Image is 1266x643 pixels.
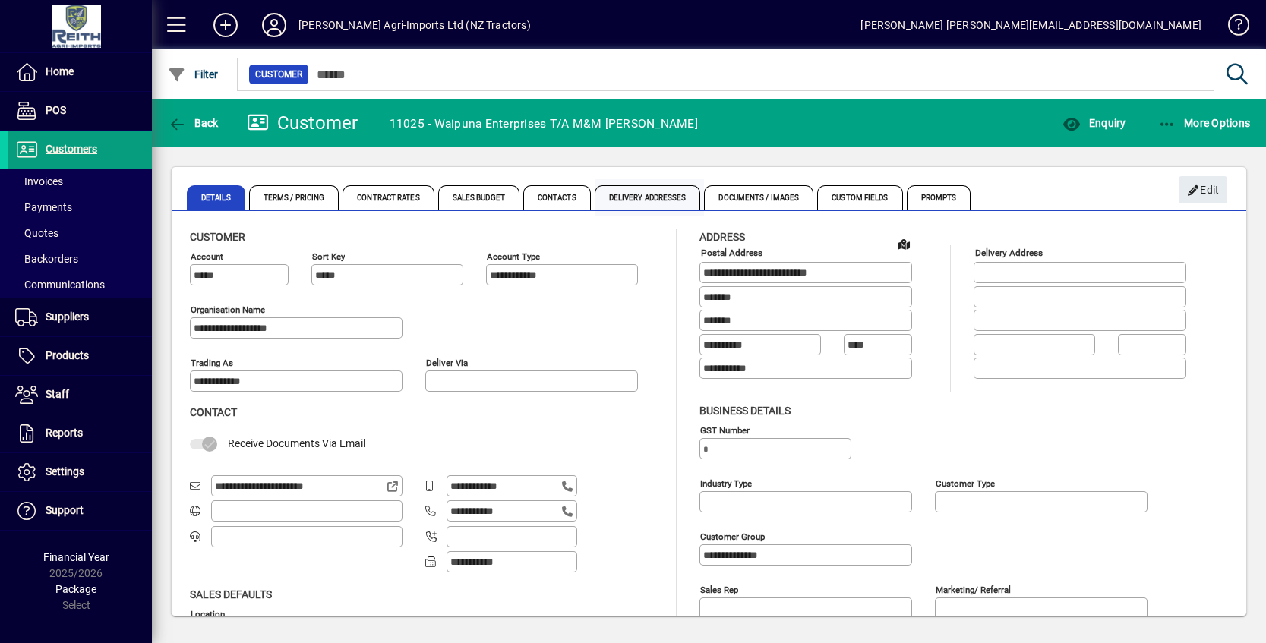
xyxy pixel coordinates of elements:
[700,478,752,488] mat-label: Industry type
[700,531,765,541] mat-label: Customer group
[247,111,358,135] div: Customer
[312,251,345,262] mat-label: Sort key
[8,298,152,336] a: Suppliers
[8,53,152,91] a: Home
[8,272,152,298] a: Communications
[46,310,89,323] span: Suppliers
[168,68,219,80] span: Filter
[8,220,152,246] a: Quotes
[936,584,1011,594] mat-label: Marketing/ Referral
[1158,117,1251,129] span: More Options
[892,232,916,256] a: View on map
[8,414,152,452] a: Reports
[1062,117,1126,129] span: Enquiry
[46,143,97,155] span: Customers
[8,194,152,220] a: Payments
[15,279,105,291] span: Communications
[8,92,152,130] a: POS
[46,504,84,516] span: Support
[8,453,152,491] a: Settings
[817,185,902,210] span: Custom Fields
[487,251,540,262] mat-label: Account Type
[164,109,223,137] button: Back
[8,169,152,194] a: Invoices
[1059,109,1129,137] button: Enquiry
[700,424,750,435] mat-label: GST Number
[8,337,152,375] a: Products
[191,251,223,262] mat-label: Account
[152,109,235,137] app-page-header-button: Back
[595,185,701,210] span: Delivery Addresses
[936,478,995,488] mat-label: Customer type
[255,67,302,82] span: Customer
[46,65,74,77] span: Home
[250,11,298,39] button: Profile
[15,175,63,188] span: Invoices
[860,13,1201,37] div: [PERSON_NAME] [PERSON_NAME][EMAIL_ADDRESS][DOMAIN_NAME]
[201,11,250,39] button: Add
[1217,3,1247,52] a: Knowledge Base
[43,551,109,563] span: Financial Year
[190,231,245,243] span: Customer
[55,583,96,595] span: Package
[190,588,272,600] span: Sales defaults
[907,185,971,210] span: Prompts
[700,584,738,594] mat-label: Sales rep
[1179,176,1227,203] button: Edit
[168,117,219,129] span: Back
[523,185,591,210] span: Contacts
[191,608,225,619] mat-label: Location
[699,405,791,417] span: Business details
[343,185,434,210] span: Contract Rates
[190,406,237,418] span: Contact
[15,227,58,239] span: Quotes
[187,185,245,210] span: Details
[46,104,66,116] span: POS
[164,61,223,88] button: Filter
[8,376,152,414] a: Staff
[46,465,84,478] span: Settings
[438,185,519,210] span: Sales Budget
[191,358,233,368] mat-label: Trading as
[1154,109,1255,137] button: More Options
[46,427,83,439] span: Reports
[15,253,78,265] span: Backorders
[46,388,69,400] span: Staff
[298,13,531,37] div: [PERSON_NAME] Agri-Imports Ltd (NZ Tractors)
[426,358,468,368] mat-label: Deliver via
[704,185,813,210] span: Documents / Images
[699,231,745,243] span: Address
[46,349,89,361] span: Products
[15,201,72,213] span: Payments
[8,246,152,272] a: Backorders
[228,437,365,449] span: Receive Documents Via Email
[390,112,698,136] div: 11025 - Waipuna Enterprises T/A M&M [PERSON_NAME]
[8,492,152,530] a: Support
[191,304,265,315] mat-label: Organisation name
[249,185,339,210] span: Terms / Pricing
[1187,178,1220,203] span: Edit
